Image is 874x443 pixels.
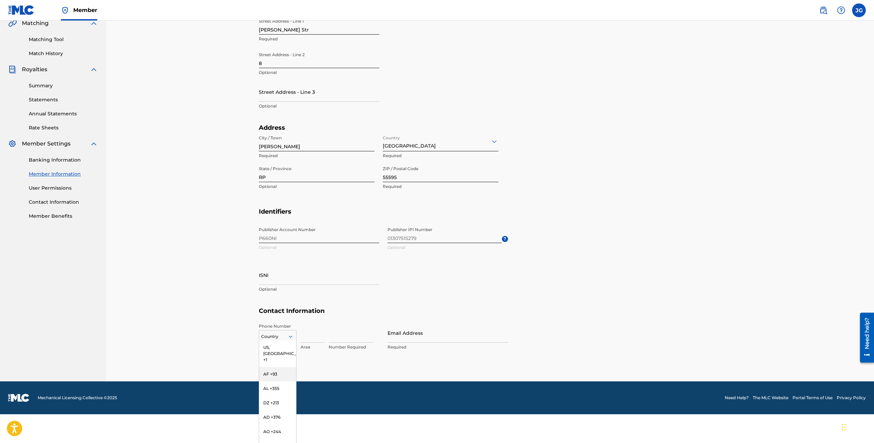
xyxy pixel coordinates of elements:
[840,410,874,443] iframe: Chat Widget
[793,395,833,401] a: Portal Terms of Use
[852,3,866,17] div: User Menu
[840,410,874,443] div: Chat-Widget
[502,236,508,242] span: ?
[259,396,296,410] div: DZ +213
[29,124,98,131] a: Rate Sheets
[90,140,98,148] img: expand
[819,6,827,14] img: search
[259,307,722,323] h5: Contact Information
[383,183,498,190] p: Required
[383,131,400,141] label: Country
[842,417,846,438] div: Ziehen
[259,381,296,396] div: AL +355
[259,103,379,109] p: Optional
[259,183,375,190] p: Optional
[259,340,296,367] div: US, [GEOGRAPHIC_DATA] +1
[855,310,874,365] iframe: Resource Center
[259,69,379,76] p: Optional
[29,36,98,43] a: Matching Tool
[8,65,16,74] img: Royalties
[388,344,508,350] p: Required
[8,140,16,148] img: Member Settings
[259,153,375,159] p: Required
[29,82,98,89] a: Summary
[329,344,373,350] p: Number Required
[61,6,69,14] img: Top Rightsholder
[259,36,379,42] p: Required
[90,19,98,27] img: expand
[259,286,379,292] p: Optional
[753,395,788,401] a: The MLC Website
[837,395,866,401] a: Privacy Policy
[29,199,98,206] a: Contact Information
[29,170,98,178] a: Member Information
[259,367,296,381] div: AF +93
[29,156,98,164] a: Banking Information
[38,395,117,401] span: Mechanical Licensing Collective © 2025
[816,3,830,17] a: Public Search
[73,6,97,14] span: Member
[22,19,49,27] span: Matching
[22,65,47,74] span: Royalties
[8,5,35,15] img: MLC Logo
[8,394,29,402] img: logo
[259,425,296,439] div: AO +244
[837,6,845,14] img: help
[29,96,98,103] a: Statements
[834,3,848,17] div: Help
[725,395,749,401] a: Need Help?
[259,124,508,132] h5: Address
[301,344,325,350] p: Area
[383,133,498,150] div: [GEOGRAPHIC_DATA]
[29,110,98,117] a: Annual Statements
[29,50,98,57] a: Match History
[259,410,296,425] div: AD +376
[8,19,17,27] img: Matching
[383,153,498,159] p: Required
[90,65,98,74] img: expand
[259,208,722,224] h5: Identifiers
[29,213,98,220] a: Member Benefits
[22,140,71,148] span: Member Settings
[29,185,98,192] a: User Permissions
